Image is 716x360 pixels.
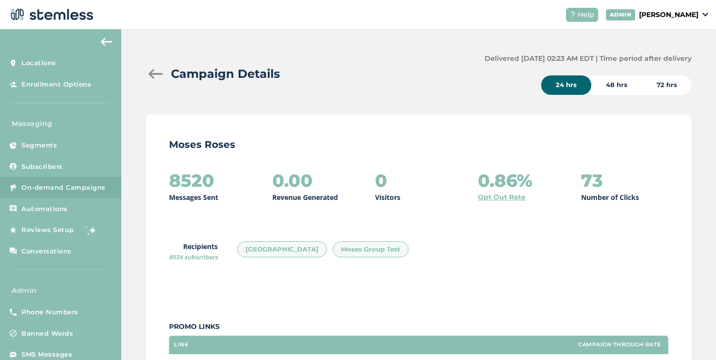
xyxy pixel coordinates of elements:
[169,253,218,261] span: 8534 subscribers
[578,10,594,20] span: Help
[667,313,716,360] iframe: Chat Widget
[581,192,639,202] p: Number of Clicks
[591,75,642,95] div: 48 hrs
[478,171,532,190] h2: 0.86%
[21,247,72,256] span: Conversations
[639,10,698,20] p: [PERSON_NAME]
[101,38,113,46] img: icon-arrow-back-accent-c549486e.svg
[21,225,74,235] span: Reviews Setup
[169,192,218,202] p: Messages Sent
[21,204,68,214] span: Automations
[375,171,387,190] h2: 0
[21,307,78,317] span: Phone Numbers
[606,9,636,20] div: ADMIN
[169,241,218,262] label: Recipients
[21,141,57,150] span: Segments
[570,12,576,18] img: icon-help-white-03924b79.svg
[169,138,668,151] p: Moses Roses
[174,342,188,348] label: Link
[169,171,214,190] h2: 8520
[21,183,106,193] span: On-demand Campaigns
[21,58,56,68] span: Locations
[485,54,692,64] label: Delivered [DATE] 02:23 AM EDT | Time period after delivery
[333,241,409,258] div: Moses Group Test
[375,192,400,202] p: Visitors
[21,80,91,90] span: Enrollment Options
[21,162,63,172] span: Subscribers
[21,350,72,360] span: SMS Messages
[169,322,668,332] label: Promo Links
[21,329,73,339] span: Banned Words
[272,192,338,202] p: Revenue Generated
[237,241,327,258] div: [GEOGRAPHIC_DATA]
[702,13,708,17] img: icon_down-arrow-small-66adaf34.svg
[541,75,591,95] div: 24 hrs
[642,75,692,95] div: 72 hrs
[8,5,94,24] img: logo-dark-0685b13c.svg
[581,171,603,190] h2: 73
[478,192,526,202] a: Opt Out Rate
[578,342,661,348] label: Campaign Through Rate
[81,220,101,240] img: glitter-stars-b7820f95.gif
[272,171,313,190] h2: 0.00
[171,65,280,83] h2: Campaign Details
